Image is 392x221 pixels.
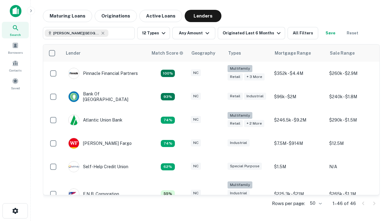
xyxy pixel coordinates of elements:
[191,116,201,123] div: NC
[10,5,21,17] img: capitalize-icon.png
[326,132,381,155] td: $12.5M
[272,200,305,207] p: Rows per page:
[326,108,381,132] td: $290k - $1.5M
[326,62,381,85] td: $260k - $2.9M
[244,93,266,100] div: Industrial
[172,27,215,39] button: Any Amount
[161,117,175,124] div: Matching Properties: 12, hasApolloMatch: undefined
[152,50,183,56] div: Capitalize uses an advanced AI algorithm to match your search with the best lender. The match sco...
[8,50,23,55] span: Borrowers
[361,152,392,182] iframe: Chat Widget
[271,85,326,108] td: $96k - $2M
[68,114,123,126] div: Atlantic Union Bank
[161,140,175,147] div: Matching Properties: 12, hasApolloMatch: undefined
[161,190,175,198] div: Matching Properties: 9, hasApolloMatch: undefined
[307,199,323,208] div: 50
[2,40,29,56] a: Borrowers
[68,91,142,102] div: Bank Of [GEOGRAPHIC_DATA]
[68,68,138,79] div: Pinnacle Financial Partners
[244,120,264,127] div: + 2 more
[191,93,201,100] div: NC
[68,161,128,172] div: Self-help Credit Union
[2,57,29,74] a: Contacts
[271,45,326,62] th: Mortgage Range
[228,93,243,100] div: Retail
[333,200,356,207] p: 1–46 of 46
[191,49,215,57] div: Geography
[271,155,326,178] td: $1.5M
[223,29,282,37] div: Originated Last 6 Months
[188,45,224,62] th: Geography
[139,10,182,22] button: Active Loans
[68,138,132,149] div: [PERSON_NAME] Fargo
[275,49,311,57] div: Mortgage Range
[53,30,99,36] span: [PERSON_NAME][GEOGRAPHIC_DATA], [GEOGRAPHIC_DATA]
[326,85,381,108] td: $240k - $1.8M
[68,188,119,200] div: F.n.b. Corporation
[69,115,79,125] img: picture
[69,68,79,79] img: picture
[271,178,326,209] td: $225.3k - $21M
[69,138,79,149] img: picture
[228,190,250,197] div: Industrial
[62,45,148,62] th: Lender
[2,75,29,92] a: Saved
[191,190,201,197] div: NC
[191,139,201,146] div: NC
[228,65,252,72] div: Multifamily
[43,10,92,22] button: Maturing Loans
[228,163,262,170] div: Special Purpose
[330,49,355,57] div: Sale Range
[321,27,340,39] button: Save your search to get updates of matches that match your search criteria.
[191,69,201,76] div: NC
[152,50,182,56] h6: Match Score
[228,181,252,188] div: Multifamily
[11,86,20,91] span: Saved
[326,178,381,209] td: $265k - $1.1M
[228,49,241,57] div: Types
[271,108,326,132] td: $246.5k - $9.2M
[343,27,362,39] button: Reset
[69,91,79,102] img: picture
[228,112,252,119] div: Multifamily
[271,62,326,85] td: $352k - $4.4M
[326,155,381,178] td: N/A
[271,132,326,155] td: $7.5M - $914M
[218,27,285,39] button: Originated Last 6 Months
[228,120,243,127] div: Retail
[244,73,265,80] div: + 3 more
[224,45,271,62] th: Types
[2,22,29,38] a: Search
[69,161,79,172] img: picture
[66,49,81,57] div: Lender
[137,27,170,39] button: 12 Types
[9,68,21,73] span: Contacts
[161,93,175,100] div: Matching Properties: 15, hasApolloMatch: undefined
[191,163,201,170] div: NC
[161,163,175,171] div: Matching Properties: 10, hasApolloMatch: undefined
[95,10,137,22] button: Originations
[148,45,188,62] th: Capitalize uses an advanced AI algorithm to match your search with the best lender. The match sco...
[69,189,79,199] img: picture
[326,45,381,62] th: Sale Range
[10,32,21,37] span: Search
[185,10,221,22] button: Lenders
[228,73,243,80] div: Retail
[288,27,318,39] button: All Filters
[228,139,250,146] div: Industrial
[161,70,175,77] div: Matching Properties: 29, hasApolloMatch: undefined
